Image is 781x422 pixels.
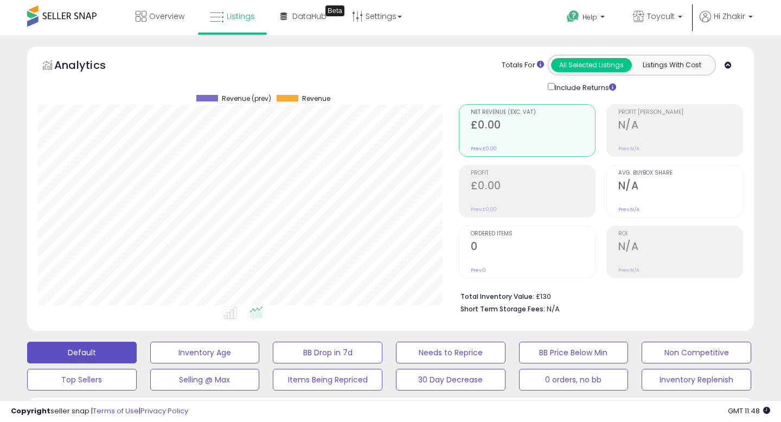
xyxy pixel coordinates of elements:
h2: N/A [618,180,742,194]
b: Total Inventory Value: [460,292,534,301]
h5: Analytics [54,57,127,75]
button: BB Drop in 7d [273,342,382,363]
small: Prev: N/A [618,145,639,152]
a: Help [558,2,616,35]
a: Hi Zhakir [700,11,753,35]
button: Inventory Replenish [642,369,751,391]
span: DataHub [292,11,327,22]
h2: N/A [618,240,742,255]
small: Prev: £0.00 [471,145,497,152]
button: Needs to Reprice [396,342,505,363]
span: Listings [227,11,255,22]
span: ROI [618,231,742,237]
div: seller snap | | [11,406,188,417]
span: N/A [547,304,560,314]
span: 2025-10-14 11:48 GMT [728,406,770,416]
button: Listings With Cost [631,58,712,72]
span: Revenue (prev) [222,95,271,103]
div: Totals For [502,60,544,71]
button: Non Competitive [642,342,751,363]
div: Tooltip anchor [325,5,344,16]
h2: £0.00 [471,180,595,194]
button: All Selected Listings [551,58,632,72]
small: Prev: N/A [618,206,639,213]
span: Overview [149,11,184,22]
span: Hi Zhakir [714,11,745,22]
span: Net Revenue (Exc. VAT) [471,110,595,116]
h2: £0.00 [471,119,595,133]
div: Include Returns [540,81,629,93]
span: Profit [471,170,595,176]
a: Terms of Use [93,406,139,416]
span: Ordered Items [471,231,595,237]
span: Avg. Buybox Share [618,170,742,176]
strong: Copyright [11,406,50,416]
button: Selling @ Max [150,369,260,391]
small: Prev: N/A [618,267,639,273]
button: BB Price Below Min [519,342,629,363]
h2: N/A [618,119,742,133]
button: Default [27,342,137,363]
span: Revenue [302,95,330,103]
a: Privacy Policy [140,406,188,416]
small: Prev: 0 [471,267,486,273]
button: 30 Day Decrease [396,369,505,391]
b: Short Term Storage Fees: [460,304,545,314]
i: Get Help [566,10,580,23]
button: Inventory Age [150,342,260,363]
button: Top Sellers [27,369,137,391]
span: Toycult [647,11,675,22]
button: Items Being Repriced [273,369,382,391]
li: £130 [460,289,735,302]
small: Prev: £0.00 [471,206,497,213]
button: 0 orders, no bb [519,369,629,391]
h2: 0 [471,240,595,255]
span: Profit [PERSON_NAME] [618,110,742,116]
span: Help [582,12,597,22]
